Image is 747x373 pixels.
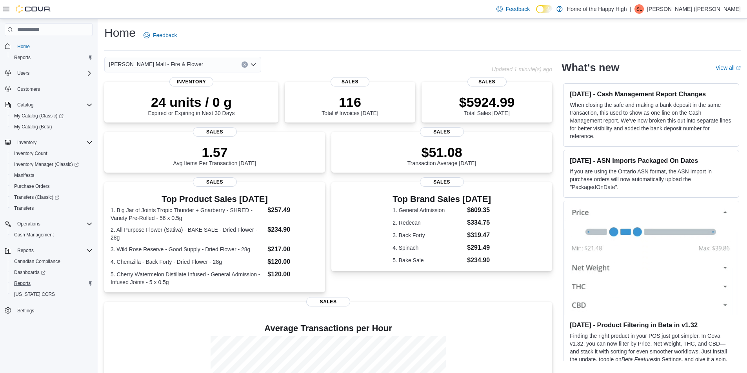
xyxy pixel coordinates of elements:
dt: 5. Bake Sale [393,256,464,264]
a: Canadian Compliance [11,257,64,266]
span: Users [14,68,93,78]
span: Settings [14,305,93,315]
button: Settings [2,305,96,316]
span: Home [14,41,93,51]
span: Canadian Compliance [11,257,93,266]
span: Inventory [17,139,36,146]
button: Open list of options [250,61,256,68]
button: Canadian Compliance [8,256,96,267]
dt: 3. Wild Rose Reserve - Good Supply - Dried Flower - 28g [111,245,264,253]
span: Washington CCRS [11,290,93,299]
span: Transfers [14,205,34,211]
dd: $217.00 [267,245,319,254]
dt: 1. Big Jar of Joints Tropic Thunder + Gnarberry - SHRED - Variety Pre-Rolled - 56 x 0.5g [111,206,264,222]
button: Reports [8,52,96,63]
button: Operations [14,219,44,229]
span: Sales [467,77,507,86]
button: My Catalog (Beta) [8,121,96,132]
dt: 3. Back Forty [393,231,464,239]
dt: 4. Spinach [393,244,464,252]
a: Customers [14,85,43,94]
span: Feedback [153,31,177,39]
p: $5924.99 [459,94,515,110]
span: My Catalog (Classic) [11,111,93,121]
span: [PERSON_NAME] Mall - Fire & Flower [109,59,203,69]
div: Total # Invoices [DATE] [322,94,378,116]
span: Reports [14,54,31,61]
span: My Catalog (Beta) [11,122,93,132]
a: Feedback [493,1,533,17]
h3: Top Brand Sales [DATE] [393,195,491,204]
button: Operations [2,218,96,229]
a: Manifests [11,171,37,180]
dt: 2. All Purpose Flower (Sativa) - BAKE SALE - Dried Flower - 28g [111,226,264,241]
span: Purchase Orders [11,182,93,191]
span: Reports [11,279,93,288]
span: Operations [17,221,40,227]
span: Canadian Compliance [14,258,60,265]
h3: Top Product Sales [DATE] [111,195,319,204]
span: Inventory Manager (Classic) [14,161,79,168]
h3: [DATE] - ASN Imports Packaged On Dates [570,157,732,164]
dt: 2. Redecan [393,219,464,227]
button: Manifests [8,170,96,181]
dd: $319.47 [467,231,491,240]
span: Catalog [14,100,93,110]
a: Transfers (Classic) [11,193,62,202]
button: Customers [2,83,96,95]
a: Reports [11,279,34,288]
button: Catalog [14,100,36,110]
a: Reports [11,53,34,62]
span: Cash Management [14,232,54,238]
span: Sales [331,77,370,86]
h4: Average Transactions per Hour [111,324,546,333]
p: $51.08 [407,144,476,160]
dd: $120.00 [267,257,319,267]
span: Reports [17,247,34,254]
a: My Catalog (Classic) [11,111,67,121]
a: Dashboards [8,267,96,278]
h3: [DATE] - Product Filtering in Beta in v1.32 [570,321,732,329]
button: Reports [2,245,96,256]
span: Operations [14,219,93,229]
button: Purchase Orders [8,181,96,192]
p: Finding the right product in your POS just got simpler. In Cova v1.32, you can now filter by Pric... [570,332,732,371]
span: Manifests [11,171,93,180]
div: Transaction Average [DATE] [407,144,476,166]
h3: [DATE] - Cash Management Report Changes [570,90,732,98]
a: Dashboards [11,268,49,277]
span: Transfers (Classic) [11,193,93,202]
span: Settings [17,308,34,314]
span: Reports [14,246,93,255]
a: Inventory Count [11,149,51,158]
button: Clear input [242,61,248,68]
span: Sales [420,127,464,137]
h2: What's new [562,61,619,74]
div: Expired or Expiring in Next 30 Days [148,94,235,116]
a: Cash Management [11,230,57,240]
dd: $120.00 [267,270,319,279]
p: If you are using the Ontario ASN format, the ASN Import in purchase orders will now automatically... [570,168,732,191]
dd: $257.49 [267,205,319,215]
dd: $234.90 [267,225,319,234]
span: Sales [193,127,237,137]
svg: External link [736,66,741,70]
nav: Complex example [5,38,93,337]
p: 116 [322,94,378,110]
span: Reports [14,280,31,287]
em: Beta Features [622,356,656,362]
div: Total Sales [DATE] [459,94,515,116]
p: [PERSON_NAME] ([PERSON_NAME] [647,4,741,14]
dt: 4. Chemzilla - Back Forty - Dried Flower - 28g [111,258,264,266]
a: Home [14,42,33,51]
a: Inventory Manager (Classic) [11,160,82,169]
span: [US_STATE] CCRS [14,291,55,297]
span: Inventory Count [14,150,47,157]
dd: $334.75 [467,218,491,227]
span: Sales [420,177,464,187]
p: Updated 1 minute(s) ago [492,66,552,72]
button: Cash Management [8,229,96,240]
button: [US_STATE] CCRS [8,289,96,300]
a: Transfers [11,204,37,213]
